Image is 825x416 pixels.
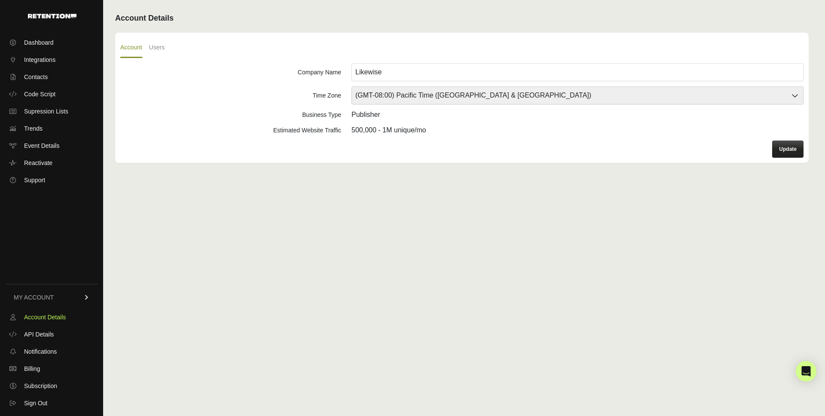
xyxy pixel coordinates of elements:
div: Company Name [120,68,341,76]
a: Event Details [5,139,98,153]
a: Integrations [5,53,98,67]
a: Subscription [5,379,98,393]
span: Supression Lists [24,107,68,116]
div: Publisher [351,110,804,120]
span: Account Details [24,313,66,321]
div: Open Intercom Messenger [796,361,816,382]
span: Dashboard [24,38,54,47]
div: Business Type [120,110,341,119]
span: Contacts [24,73,48,81]
h2: Account Details [115,12,809,24]
span: Integrations [24,55,55,64]
div: Estimated Website Traffic [120,126,341,135]
span: Notifications [24,347,57,356]
a: MY ACCOUNT [5,284,98,310]
input: Company Name [351,63,804,81]
a: Contacts [5,70,98,84]
span: Sign Out [24,399,47,407]
img: Retention.com [28,14,76,18]
span: Reactivate [24,159,52,167]
select: Time Zone [351,86,804,104]
label: Users [149,38,165,58]
label: Account [120,38,142,58]
a: API Details [5,327,98,341]
a: Support [5,173,98,187]
span: MY ACCOUNT [14,293,54,302]
a: Dashboard [5,36,98,49]
span: Subscription [24,382,57,390]
button: Update [772,141,804,158]
span: Trends [24,124,43,133]
a: Code Script [5,87,98,101]
a: Sign Out [5,396,98,410]
a: Billing [5,362,98,376]
a: Account Details [5,310,98,324]
span: Support [24,176,45,184]
div: 500,000 - 1M unique/mo [351,125,804,135]
a: Notifications [5,345,98,358]
div: Time Zone [120,91,341,100]
span: Code Script [24,90,55,98]
span: Billing [24,364,40,373]
a: Trends [5,122,98,135]
a: Reactivate [5,156,98,170]
span: API Details [24,330,54,339]
span: Event Details [24,141,59,150]
a: Supression Lists [5,104,98,118]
